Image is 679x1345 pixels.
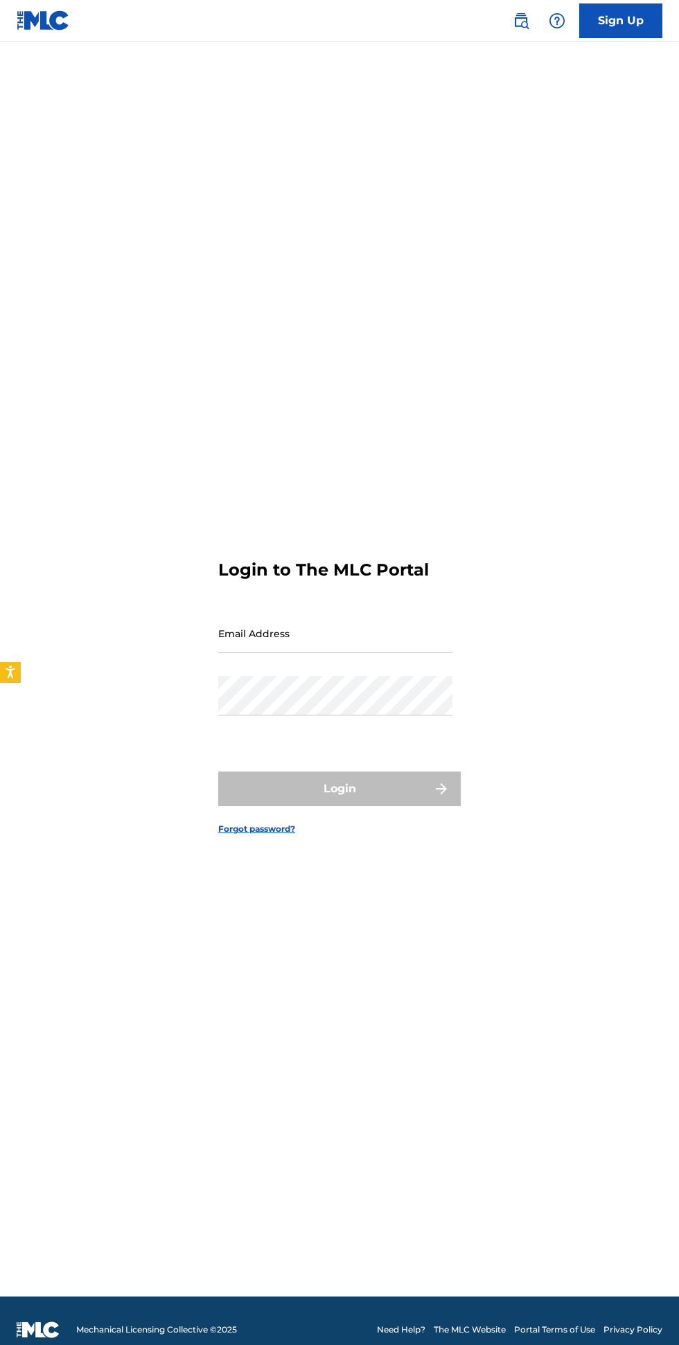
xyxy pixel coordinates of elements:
div: Help [543,7,571,35]
span: Mechanical Licensing Collective © 2025 [76,1324,237,1336]
a: Privacy Policy [603,1324,662,1336]
a: Sign Up [579,3,662,38]
a: Need Help? [377,1324,425,1336]
img: MLC Logo [17,10,70,30]
img: logo [17,1321,60,1338]
a: Forgot password? [218,823,295,835]
img: search [513,12,529,29]
h3: Login to The MLC Portal [218,560,429,580]
a: Portal Terms of Use [514,1324,595,1336]
a: The MLC Website [434,1324,506,1336]
a: Public Search [507,7,535,35]
img: help [549,12,565,29]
